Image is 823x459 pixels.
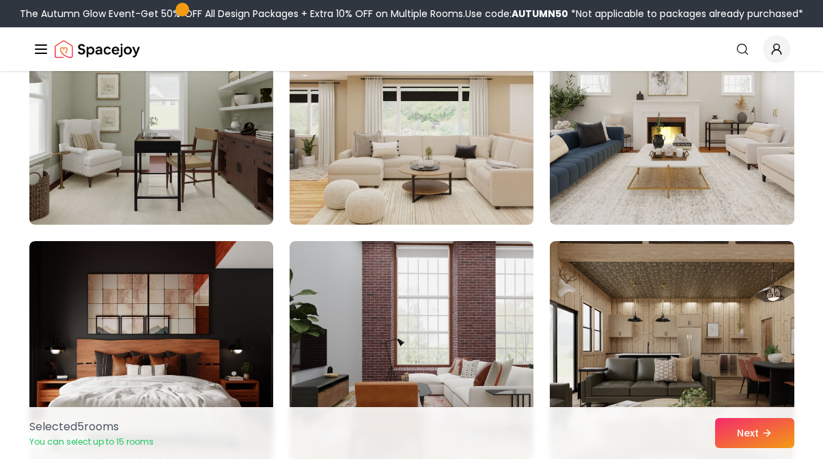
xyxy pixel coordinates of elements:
[33,27,790,71] nav: Global
[568,7,803,20] span: *Not applicable to packages already purchased*
[465,7,568,20] span: Use code:
[55,36,140,63] img: Spacejoy Logo
[550,6,794,225] img: Room room-48
[20,7,803,20] div: The Autumn Glow Event-Get 50% OFF All Design Packages + Extra 10% OFF on Multiple Rooms.
[283,1,540,230] img: Room room-47
[55,36,140,63] a: Spacejoy
[29,436,154,447] p: You can select up to 15 rooms
[29,419,154,435] p: Selected 5 room s
[29,6,273,225] img: Room room-46
[512,7,568,20] b: AUTUMN50
[715,418,794,448] button: Next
